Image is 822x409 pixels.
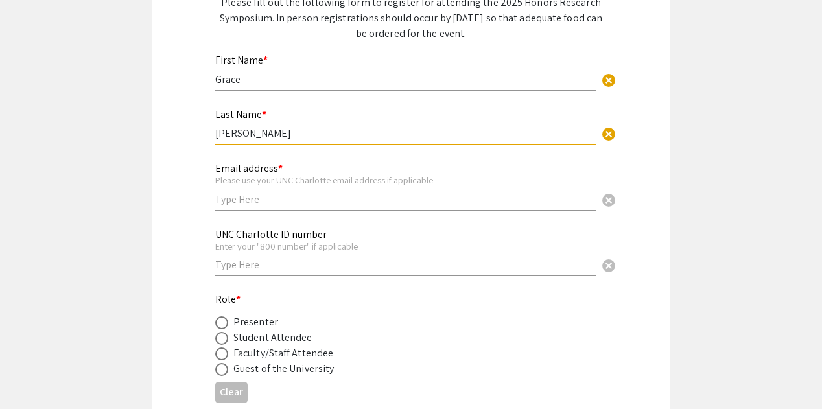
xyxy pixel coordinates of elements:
span: cancel [601,126,616,142]
button: Clear [215,382,248,403]
mat-label: First Name [215,53,268,67]
div: Guest of the University [233,361,334,377]
div: Please use your UNC Charlotte email address if applicable [215,174,596,186]
button: Clear [596,252,622,278]
div: Student Attendee [233,330,312,345]
div: Presenter [233,314,278,330]
iframe: Chat [10,351,55,399]
mat-label: UNC Charlotte ID number [215,228,327,241]
button: Clear [596,121,622,146]
button: Clear [596,186,622,212]
input: Type Here [215,73,596,86]
span: cancel [601,193,616,208]
div: Enter your "800 number" if applicable [215,240,596,252]
span: cancel [601,258,616,274]
mat-label: Last Name [215,108,266,121]
button: Clear [596,66,622,92]
mat-label: Email address [215,161,283,175]
input: Type Here [215,258,596,272]
mat-label: Role [215,292,241,306]
span: cancel [601,73,616,88]
div: Faculty/Staff Attendee [233,345,333,361]
input: Type Here [215,126,596,140]
input: Type Here [215,193,596,206]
